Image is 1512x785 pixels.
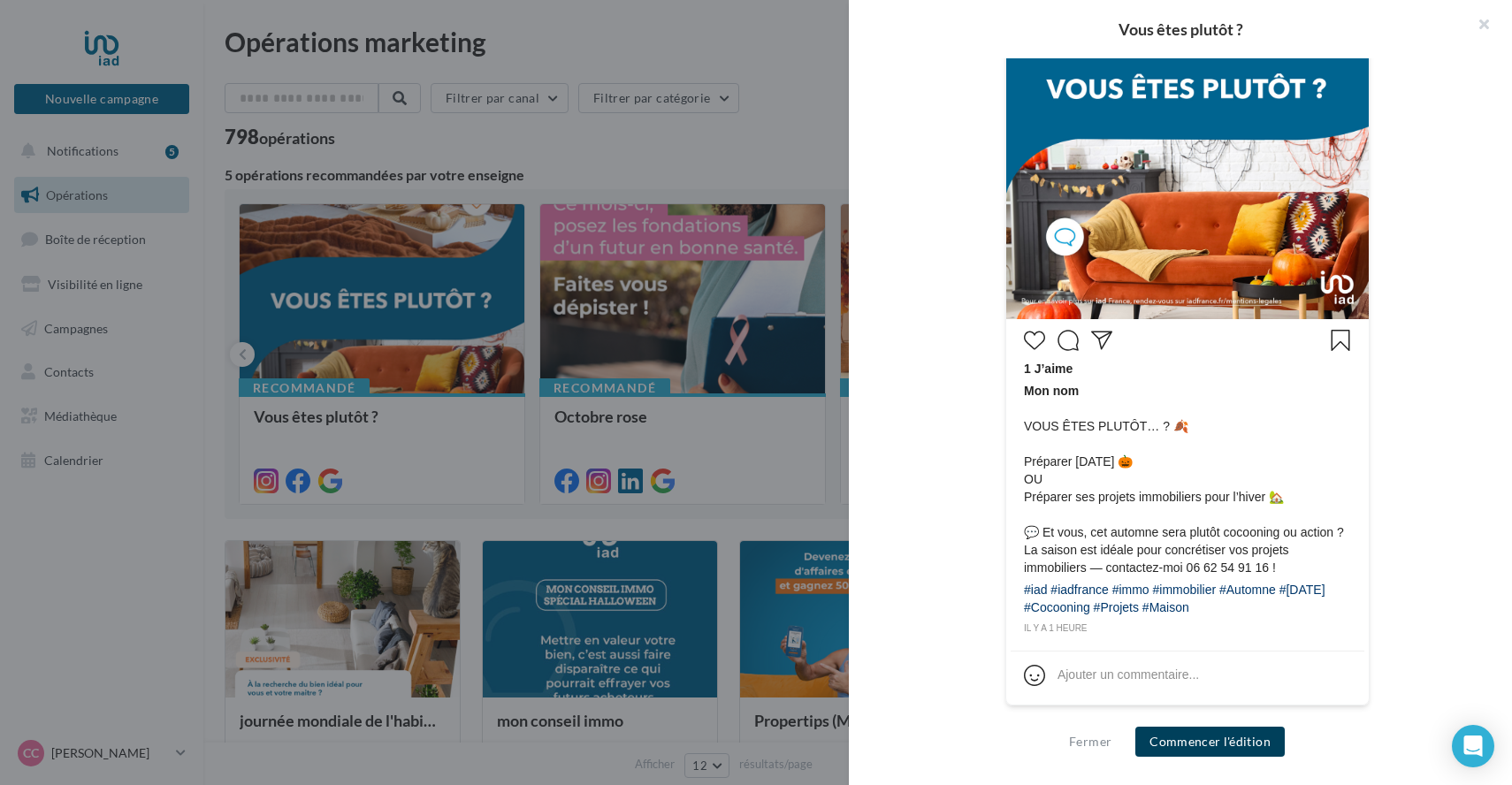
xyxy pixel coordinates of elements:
[1058,666,1199,683] div: Ajouter un commentaire...
[1135,727,1285,757] button: Commencer l'édition
[1024,581,1351,621] div: #iad #iadfrance #immo #immobilier #Automne #[DATE] #Cocooning #Projets #Maison
[1024,382,1351,576] span: VOUS ÊTES PLUTÔT… ? 🍂 Préparer [DATE] 🎃 OU Préparer ses projets immobiliers pour l’hiver 🏡 💬 Et v...
[1058,330,1079,351] svg: Commenter
[1024,330,1045,351] svg: J’aime
[1024,384,1079,398] span: Mon nom
[1024,665,1045,686] svg: Emoji
[1452,725,1494,767] div: Open Intercom Messenger
[1330,330,1351,351] svg: Enregistrer
[1091,330,1112,351] svg: Partager la publication
[877,21,1484,37] div: Vous êtes plutôt ?
[1005,705,1370,728] div: La prévisualisation est non-contractuelle
[1024,621,1351,636] div: il y a 1 heure
[1062,731,1119,752] button: Fermer
[1024,360,1351,382] div: 1 J’aime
